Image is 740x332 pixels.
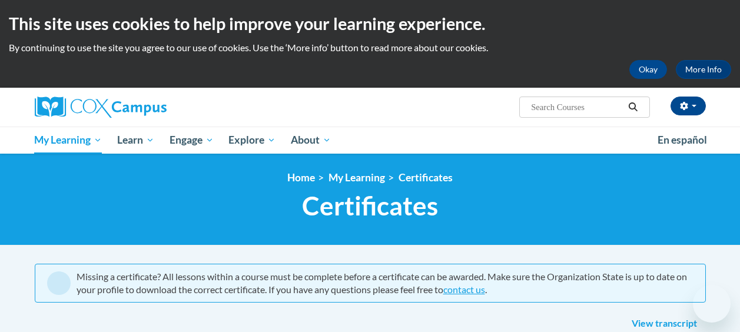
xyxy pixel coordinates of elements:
span: Engage [170,133,214,147]
button: Okay [629,60,667,79]
a: Learn [109,127,162,154]
p: By continuing to use the site you agree to our use of cookies. Use the ‘More info’ button to read... [9,41,731,54]
a: contact us [443,284,485,295]
a: Cox Campus [35,97,247,118]
span: Explore [228,133,276,147]
span: Certificates [302,190,438,221]
span: Learn [117,133,154,147]
a: Explore [221,127,283,154]
a: More Info [676,60,731,79]
button: Search [624,100,642,114]
div: Main menu [26,127,715,154]
a: My Learning [27,127,110,154]
span: My Learning [34,133,102,147]
a: Home [287,171,315,184]
span: En español [658,134,707,146]
a: My Learning [328,171,385,184]
div: Missing a certificate? All lessons within a course must be complete before a certificate can be a... [77,270,693,296]
button: Account Settings [671,97,706,115]
input: Search Courses [530,100,624,114]
a: Certificates [399,171,453,184]
span: About [291,133,331,147]
a: About [283,127,339,154]
a: En español [650,128,715,152]
img: Cox Campus [35,97,167,118]
a: Engage [162,127,221,154]
h2: This site uses cookies to help improve your learning experience. [9,12,731,35]
iframe: Button to launch messaging window [693,285,731,323]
